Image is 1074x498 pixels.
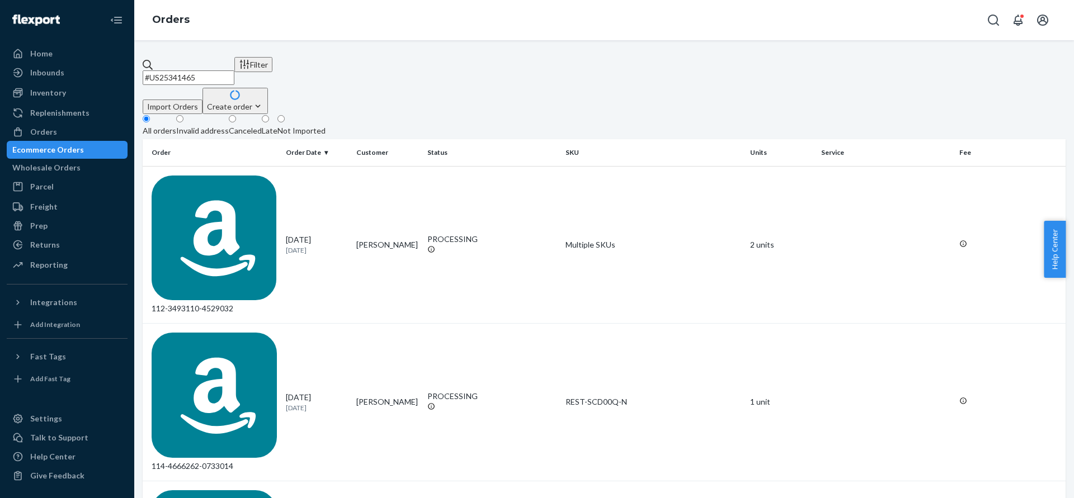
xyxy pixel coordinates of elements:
button: Open notifications [1007,9,1029,31]
input: Not Imported [277,115,285,122]
td: Multiple SKUs [561,166,746,324]
button: Create order [202,88,268,114]
input: All orders [143,115,150,122]
div: 112-3493110-4529032 [152,176,277,315]
div: Talk to Support [30,432,88,443]
th: Fee [955,139,1066,166]
div: [DATE] [286,392,348,412]
div: Add Integration [30,320,80,329]
p: [DATE] [286,245,348,255]
div: 114-4666262-0733014 [152,333,277,472]
input: Late [262,115,269,122]
div: Parcel [30,181,54,192]
div: REST-SCD00Q-N [566,396,741,407]
div: Customer [356,148,418,157]
td: [PERSON_NAME] [352,324,423,481]
button: Open account menu [1031,9,1054,31]
div: PROCESSING [427,391,557,402]
th: Order [143,139,281,166]
th: Status [423,139,562,166]
button: Give Feedback [7,467,128,485]
div: Ecommerce Orders [12,144,84,155]
div: Inbounds [30,67,64,78]
div: Wholesale Orders [12,162,81,173]
a: Inventory [7,84,128,102]
a: Add Fast Tag [7,370,128,388]
th: Service [817,139,955,166]
input: Invalid address [176,115,183,122]
button: Fast Tags [7,348,128,366]
button: Open Search Box [982,9,1005,31]
div: All orders [143,125,176,136]
a: Orders [152,13,190,26]
div: Freight [30,201,58,212]
div: Canceled [229,125,262,136]
input: Search orders [143,70,234,85]
a: Replenishments [7,104,128,122]
div: Not Imported [277,125,326,136]
div: Add Fast Tag [30,374,70,383]
td: 2 units [746,166,817,324]
a: Freight [7,198,128,216]
a: Reporting [7,256,128,274]
a: Ecommerce Orders [7,141,128,159]
a: Home [7,45,128,63]
div: Late [262,125,277,136]
div: Prep [30,220,48,231]
a: Help Center [7,448,128,466]
div: Invalid address [176,125,229,136]
div: Fast Tags [30,351,66,362]
a: Wholesale Orders [7,159,128,177]
div: Replenishments [30,107,89,118]
div: [DATE] [286,234,348,255]
button: Close Navigation [105,9,128,31]
div: Integrations [30,297,77,308]
img: Flexport logo [12,15,60,26]
a: Add Integration [7,316,128,334]
button: Import Orders [143,99,202,114]
div: Orders [30,126,57,137]
a: Prep [7,217,128,235]
div: Inventory [30,87,66,98]
div: PROCESSING [427,234,557,245]
a: Settings [7,410,128,428]
th: Units [746,139,817,166]
div: Returns [30,239,60,250]
p: [DATE] [286,403,348,412]
td: 1 unit [746,324,817,481]
td: [PERSON_NAME] [352,166,423,324]
a: Inbounds [7,64,128,82]
th: Order Date [281,139,352,166]
button: Filter [234,57,272,72]
a: Parcel [7,178,128,196]
a: Talk to Support [7,429,128,447]
div: Filter [239,59,268,70]
th: SKU [561,139,746,166]
div: Create order [207,101,263,112]
a: Returns [7,236,128,254]
div: Reporting [30,259,68,271]
div: Settings [30,413,62,424]
div: Give Feedback [30,470,84,481]
a: Orders [7,123,128,141]
div: Help Center [30,451,76,462]
input: Canceled [229,115,236,122]
ol: breadcrumbs [143,4,199,36]
button: Integrations [7,293,128,311]
button: Help Center [1044,221,1066,278]
div: Home [30,48,53,59]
